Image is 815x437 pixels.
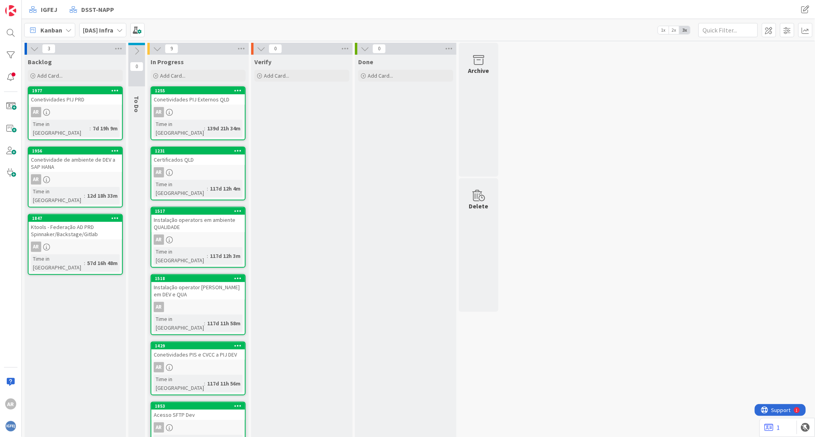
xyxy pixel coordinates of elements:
div: AR [29,107,122,117]
div: Time in [GEOGRAPHIC_DATA] [154,180,207,197]
div: AR [5,399,16,410]
div: Acesso SFTP Dev [151,410,245,420]
span: Support [17,1,36,11]
div: 1853 [151,403,245,410]
div: AR [29,242,122,252]
div: 1255 [151,87,245,94]
div: Time in [GEOGRAPHIC_DATA] [31,187,84,204]
div: Time in [GEOGRAPHIC_DATA] [154,120,204,137]
span: 0 [130,62,143,71]
div: 1429 [155,343,245,349]
div: AR [154,167,164,177]
div: Conetividades PIJ Externos QLD [151,94,245,105]
a: 1977Conetividades PIJ PRDARTime in [GEOGRAPHIC_DATA]:7d 19h 9m [28,86,123,140]
div: AR [151,422,245,433]
div: Archive [468,66,489,75]
div: AR [154,422,164,433]
b: [DAS] Infra [83,26,113,34]
span: To Do [133,96,141,113]
span: : [90,124,91,133]
span: Verify [254,58,271,66]
div: 1517 [151,208,245,215]
span: : [84,191,85,200]
div: AR [29,174,122,185]
div: AR [154,362,164,372]
div: 1977 [29,87,122,94]
div: AR [31,107,41,117]
div: Time in [GEOGRAPHIC_DATA] [154,315,204,332]
a: 1429Conetividades PIS e CVCC a PIJ DEVARTime in [GEOGRAPHIC_DATA]:117d 11h 56m [151,342,246,395]
div: 1847Ktools - Federação AD PRD Spinnaker/Backstage/Gitlab [29,215,122,239]
span: Add Card... [37,72,63,79]
span: DSST-NAPP [81,5,114,14]
div: Instalação operator [PERSON_NAME] em DEV e QUA [151,282,245,300]
div: AR [151,107,245,117]
div: Conetividades PIJ PRD [29,94,122,105]
div: Conetividades PIS e CVCC a PIJ DEV [151,349,245,360]
div: 1 [41,3,43,10]
div: 1231Certificados QLD [151,147,245,165]
span: 9 [165,44,178,53]
a: 1517Instalação operators em ambiente QUALIDADEARTime in [GEOGRAPHIC_DATA]:117d 12h 3m [151,207,246,268]
div: 1956Conetividade de ambiente de DEV a SAP HANA [29,147,122,172]
div: 1518 [155,276,245,281]
div: AR [31,174,41,185]
div: Instalação operators em ambiente QUALIDADE [151,215,245,232]
span: : [207,252,208,260]
div: 1853 [155,403,245,409]
input: Quick Filter... [699,23,758,37]
span: : [84,259,85,267]
div: 1518Instalação operator [PERSON_NAME] em DEV e QUA [151,275,245,300]
span: 2x [669,26,679,34]
div: AR [31,242,41,252]
div: Time in [GEOGRAPHIC_DATA] [31,254,84,272]
div: AR [151,362,245,372]
div: 1429Conetividades PIS e CVCC a PIJ DEV [151,342,245,360]
div: AR [154,302,164,312]
div: 1977 [32,88,122,94]
span: Done [358,58,373,66]
div: AR [154,107,164,117]
div: Time in [GEOGRAPHIC_DATA] [154,247,207,265]
div: 12d 18h 33m [85,191,120,200]
div: 139d 21h 34m [205,124,242,133]
a: DSST-NAPP [65,2,119,17]
a: 1847Ktools - Federação AD PRD Spinnaker/Backstage/GitlabARTime in [GEOGRAPHIC_DATA]:57d 16h 48m [28,214,123,275]
div: AR [154,235,164,245]
div: AR [151,167,245,177]
div: 1977Conetividades PIJ PRD [29,87,122,105]
div: 1518 [151,275,245,282]
div: 1255Conetividades PIJ Externos QLD [151,87,245,105]
div: 1517Instalação operators em ambiente QUALIDADE [151,208,245,232]
img: Visit kanbanzone.com [5,5,16,16]
span: Add Card... [264,72,289,79]
div: Time in [GEOGRAPHIC_DATA] [31,120,90,137]
div: Time in [GEOGRAPHIC_DATA] [154,375,204,392]
div: Conetividade de ambiente de DEV a SAP HANA [29,155,122,172]
div: 1255 [155,88,245,94]
div: 117d 11h 58m [205,319,242,328]
span: 3x [679,26,690,34]
div: 7d 19h 9m [91,124,120,133]
span: In Progress [151,58,184,66]
div: Delete [469,201,489,211]
span: : [207,184,208,193]
span: 0 [269,44,282,53]
div: AR [151,302,245,312]
a: 1956Conetividade de ambiente de DEV a SAP HANAARTime in [GEOGRAPHIC_DATA]:12d 18h 33m [28,147,123,208]
div: 117d 12h 3m [208,252,242,260]
div: AR [151,235,245,245]
span: Backlog [28,58,52,66]
div: 117d 11h 56m [205,379,242,388]
div: 117d 12h 4m [208,184,242,193]
div: 1956 [32,148,122,154]
span: 0 [372,44,386,53]
div: Certificados QLD [151,155,245,165]
a: 1518Instalação operator [PERSON_NAME] em DEV e QUAARTime in [GEOGRAPHIC_DATA]:117d 11h 58m [151,274,246,335]
span: 3 [42,44,55,53]
span: Kanban [40,25,62,35]
img: avatar [5,421,16,432]
div: 1847 [32,216,122,221]
div: 1231 [155,148,245,154]
span: IGFEJ [41,5,57,14]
